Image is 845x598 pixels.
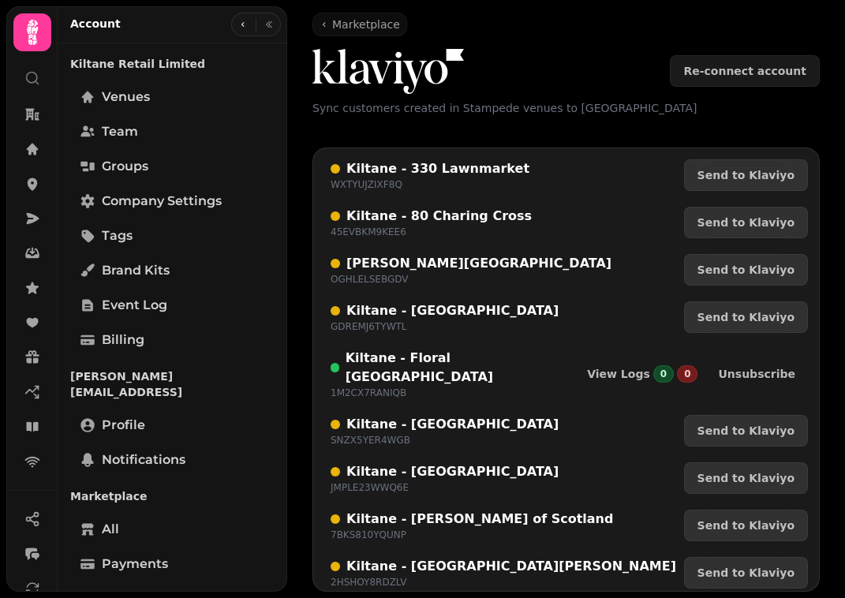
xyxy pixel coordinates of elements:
h2: Account [70,16,121,32]
span: Send to Klaviyo [697,217,795,228]
a: Notifications [70,444,275,476]
span: Billing [102,331,144,349]
p: OGHLELSEBGDV [331,273,408,286]
button: Send to Klaviyo [684,207,808,238]
button: Send to Klaviyo [684,415,808,447]
span: Send to Klaviyo [697,425,795,436]
p: Kiltane - [PERSON_NAME] of Scotland [346,510,613,529]
div: 0 [677,365,697,383]
span: Send to Klaviyo [697,312,795,323]
a: Profile [70,409,275,441]
p: Kiltane - 330 Lawnmarket [346,159,529,178]
span: Groups [102,157,148,176]
span: Send to Klaviyo [697,264,795,275]
p: 45EVBKM9KEE6 [331,226,406,238]
span: Team [102,122,138,141]
p: SNZX5YER4WGB [331,434,410,447]
a: All [70,514,275,545]
button: Send to Klaviyo [684,254,808,286]
p: Kiltane - Floral [GEOGRAPHIC_DATA] [346,349,575,387]
p: [PERSON_NAME][GEOGRAPHIC_DATA] [346,254,611,273]
span: Send to Klaviyo [697,520,795,531]
p: Kiltane - [GEOGRAPHIC_DATA] [346,415,559,434]
a: Groups [70,151,275,182]
div: 0 [653,365,674,383]
span: Send to Klaviyo [697,170,795,181]
p: Kiltane Retail Limited [70,50,275,78]
button: Send to Klaviyo [684,557,808,589]
p: Marketplace [70,482,275,510]
span: Company settings [102,192,222,211]
span: Unsubscribe [718,368,795,379]
a: Marketplace [312,13,407,36]
button: Send to Klaviyo [684,159,808,191]
p: Sync customers created in Stampede venues to [GEOGRAPHIC_DATA] [312,100,820,116]
span: Tags [102,226,133,245]
p: 1M2CX7RANIQB [331,387,406,399]
p: WXTYUJZIXF8Q [331,178,402,191]
button: Re-connect account [670,55,820,87]
button: Send to Klaviyo [684,462,808,494]
a: Event log [70,290,275,321]
button: Send to Klaviyo [684,301,808,333]
p: 2HSHOY8RDZLV [331,576,406,589]
span: Re-connect account [683,65,806,77]
span: Send to Klaviyo [697,567,795,578]
a: Payments [70,548,275,580]
a: Company settings [70,185,275,217]
a: Team [70,116,275,148]
a: Billing [70,324,275,356]
a: Venues [70,81,275,113]
p: GDREMJ6TYWTL [331,320,407,333]
button: View Logs00 [581,364,699,384]
button: Unsubscribe [705,364,808,384]
span: Venues [102,88,150,107]
p: Kiltane - 80 Charing Cross [346,207,532,226]
p: Kiltane - [GEOGRAPHIC_DATA] [346,301,559,320]
span: Notifications [102,450,185,469]
img: Klaviyo [312,49,464,94]
span: Send to Klaviyo [697,473,795,484]
span: Event log [102,296,167,315]
span: Payments [102,555,168,574]
p: JMPLE23WWQ6E [331,481,409,494]
span: Profile [102,416,145,435]
p: [PERSON_NAME][EMAIL_ADDRESS] [70,362,275,406]
a: Tags [70,220,275,252]
p: 7BKS810YQUNP [331,529,406,541]
p: Kiltane - [GEOGRAPHIC_DATA] [346,462,559,481]
span: All [102,520,119,539]
span: Brand Kits [102,261,170,280]
p: Kiltane - [GEOGRAPHIC_DATA][PERSON_NAME] [346,557,676,576]
span: Marketplace [332,17,400,32]
button: Send to Klaviyo [684,510,808,541]
a: Brand Kits [70,255,275,286]
span: View Logs [587,368,650,379]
